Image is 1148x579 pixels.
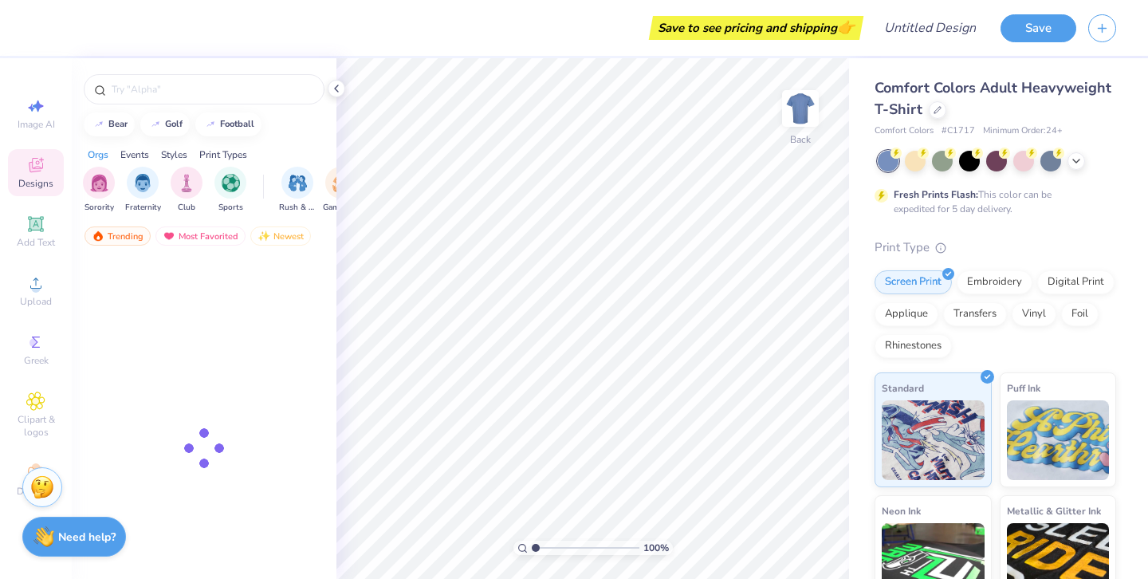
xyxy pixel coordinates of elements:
[171,167,202,214] div: filter for Club
[163,230,175,242] img: most_fav.gif
[323,202,360,214] span: Game Day
[279,167,316,214] button: filter button
[195,112,261,136] button: football
[1007,400,1110,480] img: Puff Ink
[875,334,952,358] div: Rhinestones
[784,93,816,124] img: Back
[140,112,190,136] button: golf
[171,167,202,214] button: filter button
[90,174,108,192] img: Sorority Image
[178,174,195,192] img: Club Image
[58,530,116,545] strong: Need help?
[120,148,149,162] div: Events
[88,148,108,162] div: Orgs
[214,167,246,214] div: filter for Sports
[653,16,859,40] div: Save to see pricing and shipping
[983,124,1063,138] span: Minimum Order: 24 +
[894,188,978,201] strong: Fresh Prints Flash:
[875,124,934,138] span: Comfort Colors
[875,302,938,326] div: Applique
[199,148,247,162] div: Print Types
[1061,302,1099,326] div: Foil
[92,230,104,242] img: trending.gif
[279,202,316,214] span: Rush & Bid
[289,174,307,192] img: Rush & Bid Image
[332,174,351,192] img: Game Day Image
[875,78,1111,119] span: Comfort Colors Adult Heavyweight T-Shirt
[18,177,53,190] span: Designs
[943,302,1007,326] div: Transfers
[882,380,924,396] span: Standard
[258,230,270,242] img: Newest.gif
[279,167,316,214] div: filter for Rush & Bid
[643,541,669,555] span: 100 %
[92,120,105,129] img: trend_line.gif
[18,118,55,131] span: Image AI
[220,120,254,128] div: football
[20,295,52,308] span: Upload
[837,18,855,37] span: 👉
[875,270,952,294] div: Screen Print
[790,132,811,147] div: Back
[871,12,989,44] input: Untitled Design
[125,167,161,214] div: filter for Fraternity
[214,167,246,214] button: filter button
[222,174,240,192] img: Sports Image
[165,120,183,128] div: golf
[110,81,314,97] input: Try "Alpha"
[178,202,195,214] span: Club
[134,174,151,192] img: Fraternity Image
[323,167,360,214] button: filter button
[894,187,1090,216] div: This color can be expedited for 5 day delivery.
[875,238,1116,257] div: Print Type
[942,124,975,138] span: # C1717
[84,112,135,136] button: bear
[161,148,187,162] div: Styles
[218,202,243,214] span: Sports
[1001,14,1076,42] button: Save
[125,202,161,214] span: Fraternity
[1037,270,1115,294] div: Digital Print
[83,167,115,214] button: filter button
[8,413,64,439] span: Clipart & logos
[125,167,161,214] button: filter button
[957,270,1032,294] div: Embroidery
[323,167,360,214] div: filter for Game Day
[882,400,985,480] img: Standard
[17,236,55,249] span: Add Text
[250,226,311,246] div: Newest
[1007,502,1101,519] span: Metallic & Glitter Ink
[149,120,162,129] img: trend_line.gif
[1007,380,1040,396] span: Puff Ink
[882,502,921,519] span: Neon Ink
[24,354,49,367] span: Greek
[85,202,114,214] span: Sorority
[204,120,217,129] img: trend_line.gif
[155,226,246,246] div: Most Favorited
[17,485,55,498] span: Decorate
[1012,302,1056,326] div: Vinyl
[83,167,115,214] div: filter for Sorority
[85,226,151,246] div: Trending
[108,120,128,128] div: bear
